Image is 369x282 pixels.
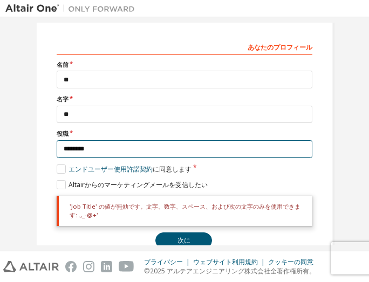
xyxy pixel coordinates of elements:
[5,3,140,14] img: Altair One
[57,129,312,138] label: 役職
[144,266,320,276] p: ©
[69,164,153,174] a: エンドユーザー使用許諾契約
[150,266,316,276] font: 2025 アルテアエンジニアリング株式会社全著作権所有。
[155,232,212,249] button: 次に
[65,261,77,272] img: facebook.svg
[144,258,193,266] div: プライバシー
[268,258,320,266] div: クッキーの同意
[193,258,268,266] div: ウェブサイト利用規約
[57,180,208,189] label: Altairからのマーケティングメールを受信したい
[119,261,134,272] img: youtube.svg
[57,60,312,69] label: 名前
[57,38,312,55] div: あなたのプロフィール
[83,261,94,272] img: instagram.svg
[57,196,312,226] div: 'Job Title' の値が無効です。文字、数字、スペース、および次の文字のみを使用できます: .,_-@+'
[101,261,112,272] img: linkedin.svg
[57,95,312,104] label: 名字
[57,164,192,174] label: に同意します
[3,261,59,272] img: altair_logo.svg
